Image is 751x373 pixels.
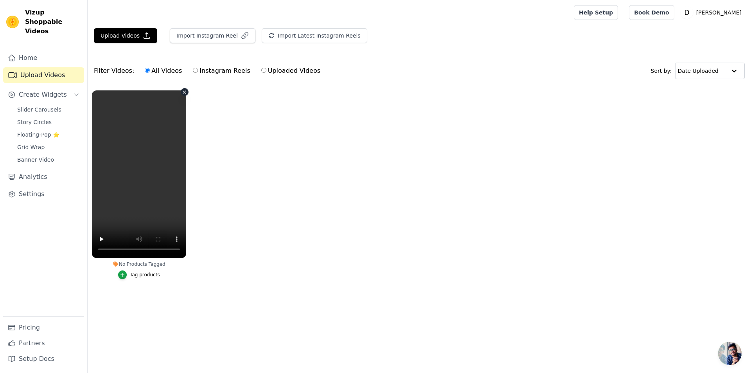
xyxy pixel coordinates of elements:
span: Grid Wrap [17,143,45,151]
a: Partners [3,335,84,351]
button: Upload Videos [94,28,157,43]
a: Floating-Pop ⭐ [13,129,84,140]
a: Home [3,50,84,66]
p: [PERSON_NAME] [693,5,745,20]
div: Tag products [130,272,160,278]
label: Uploaded Videos [261,66,321,76]
button: Import Instagram Reel [170,28,255,43]
span: Banner Video [17,156,54,164]
input: All Videos [145,68,150,73]
text: D [684,9,689,16]
span: Vizup Shoppable Videos [25,8,81,36]
a: Story Circles [13,117,84,128]
input: Uploaded Videos [261,68,266,73]
a: Analytics [3,169,84,185]
button: Tag products [118,270,160,279]
span: Create Widgets [19,90,67,99]
a: Pricing [3,320,84,335]
span: Story Circles [17,118,52,126]
a: Slider Carousels [13,104,84,115]
a: Grid Wrap [13,142,84,153]
span: Slider Carousels [17,106,61,114]
div: Filter Videos: [94,62,325,80]
a: Banner Video [13,154,84,165]
a: Book Demo [629,5,674,20]
label: All Videos [144,66,182,76]
a: Upload Videos [3,67,84,83]
a: Setup Docs [3,351,84,367]
button: D [PERSON_NAME] [681,5,745,20]
button: Video Delete [181,88,189,96]
img: Vizup [6,16,19,28]
label: Instagram Reels [192,66,250,76]
button: Import Latest Instagram Reels [262,28,367,43]
a: Settings [3,186,84,202]
button: Create Widgets [3,87,84,103]
span: Floating-Pop ⭐ [17,131,59,139]
a: Help Setup [574,5,618,20]
input: Instagram Reels [193,68,198,73]
a: Open chat [718,342,742,365]
div: No Products Tagged [92,261,186,267]
div: Sort by: [651,63,745,79]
